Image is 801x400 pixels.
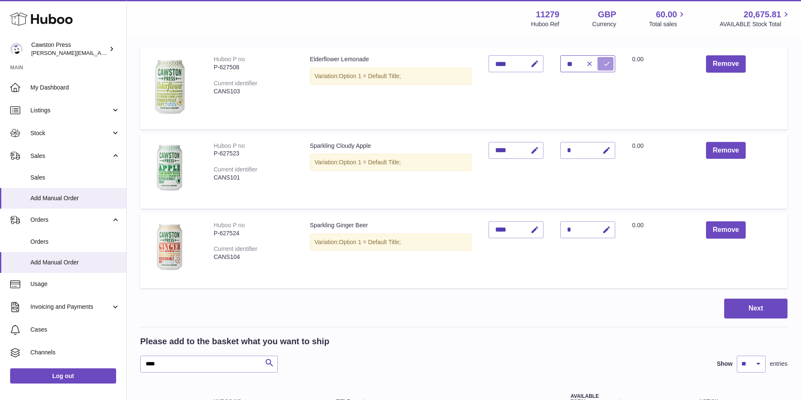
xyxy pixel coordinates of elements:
label: Show [717,360,733,368]
span: Add Manual Order [30,194,120,202]
span: Option 1 = Default Title; [339,73,401,79]
span: My Dashboard [30,84,120,92]
img: thomas.carson@cawstonpress.com [10,43,23,55]
td: Sparkling Cloudy Apple [301,133,480,209]
div: CANS103 [214,87,293,95]
div: P-627524 [214,229,293,237]
div: Current identifier [214,245,258,252]
span: entries [770,360,787,368]
a: Log out [10,368,116,384]
div: P-627523 [214,150,293,158]
button: Remove [706,142,746,159]
span: Total sales [649,20,687,28]
button: Remove [706,55,746,73]
div: CANS104 [214,253,293,261]
span: 20,675.81 [744,9,781,20]
span: Add Manual Order [30,259,120,267]
span: 0.00 [632,222,644,229]
button: Next [724,299,787,318]
span: Sales [30,152,111,160]
span: Usage [30,280,120,288]
span: Option 1 = Default Title; [339,239,401,245]
span: Stock [30,129,111,137]
div: Huboo P no [214,56,245,63]
button: Remove [706,221,746,239]
div: Currency [592,20,616,28]
div: Variation: [310,234,472,251]
span: Listings [30,106,111,114]
strong: 11279 [536,9,559,20]
img: Sparkling Cloudy Apple [149,142,191,198]
div: Variation: [310,154,472,171]
span: Channels [30,348,120,356]
a: 60.00 Total sales [649,9,687,28]
span: 0.00 [632,56,644,63]
div: Huboo P no [214,142,245,149]
strong: GBP [598,9,616,20]
img: Sparkling Ginger Beer [149,221,191,278]
span: [PERSON_NAME][EMAIL_ADDRESS][PERSON_NAME][DOMAIN_NAME] [31,49,215,56]
div: P-627508 [214,63,293,71]
div: Current identifier [214,80,258,87]
div: Cawston Press [31,41,107,57]
span: Cases [30,326,120,334]
a: 20,675.81 AVAILABLE Stock Total [720,9,791,28]
span: Option 1 = Default Title; [339,159,401,166]
td: Elderflower Lemonade [301,47,480,129]
span: 0.00 [632,142,644,149]
div: Huboo P no [214,222,245,229]
img: Elderflower Lemonade [149,55,191,119]
span: Orders [30,216,111,224]
h2: Please add to the basket what you want to ship [140,336,329,347]
span: AVAILABLE Stock Total [720,20,791,28]
span: 60.00 [656,9,677,20]
div: Huboo Ref [531,20,559,28]
span: Orders [30,238,120,246]
span: Sales [30,174,120,182]
span: Invoicing and Payments [30,303,111,311]
div: CANS101 [214,174,293,182]
div: Variation: [310,68,472,85]
td: Sparkling Ginger Beer [301,213,480,288]
div: Current identifier [214,166,258,173]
